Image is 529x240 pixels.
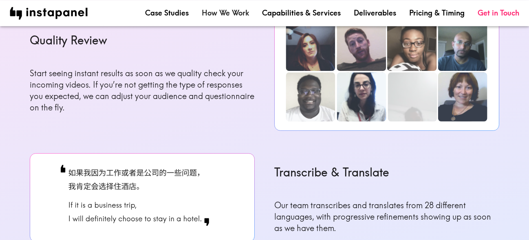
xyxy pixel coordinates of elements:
[478,8,519,18] a: Get in Touch
[409,8,465,18] a: Pricing & Timing
[202,8,249,18] a: How We Work
[30,68,255,113] p: Start seeing instant results as soon as we quality check your incoming videos. If you’re not gett...
[354,8,396,18] a: Deliverables
[145,8,189,18] a: Case Studies
[274,164,499,180] h6: Transcribe & Translate
[262,8,341,18] a: Capabilities & Services
[274,200,499,234] p: Our team transcribes and translates from 28 different languages, with progressive refinements sho...
[30,32,255,48] h6: Quality Review
[10,7,88,20] img: instapanel
[274,12,499,131] img: Recruit & Record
